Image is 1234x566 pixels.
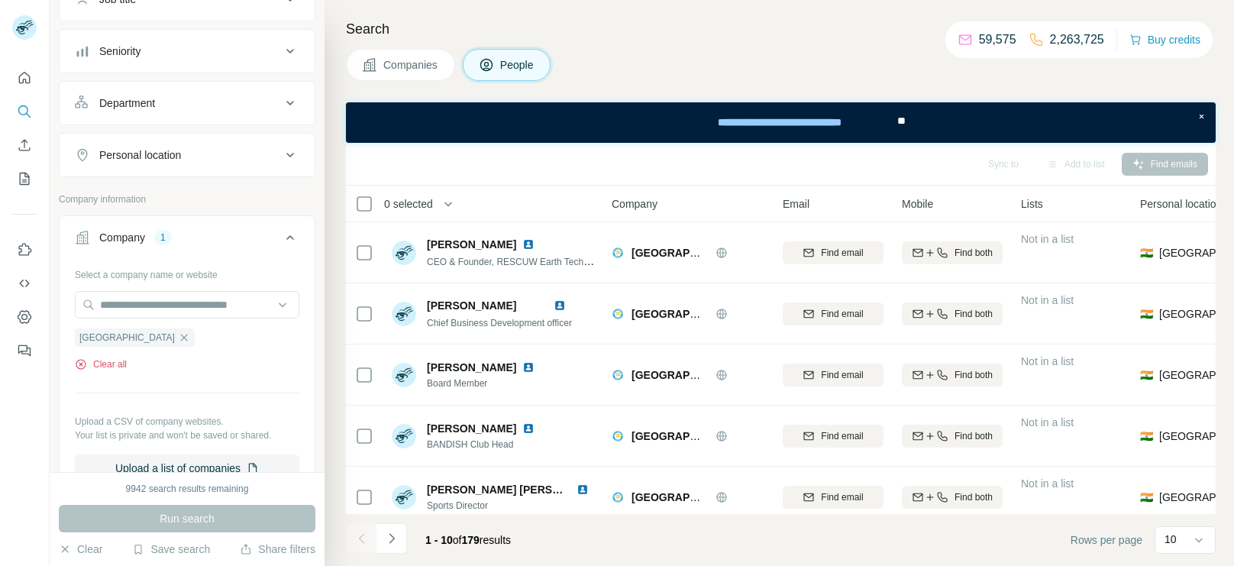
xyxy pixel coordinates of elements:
button: Use Surfe API [12,270,37,297]
p: 59,575 [979,31,1016,49]
p: 2,263,725 [1050,31,1104,49]
span: Board Member [427,377,541,390]
button: Share filters [240,542,315,557]
span: [PERSON_NAME] [427,421,516,436]
button: Search [12,98,37,125]
span: Personal location [1140,196,1222,212]
button: Dashboard [12,303,37,331]
div: 1 [154,231,172,244]
button: Find both [902,425,1003,448]
img: LinkedIn logo [522,361,535,374]
img: Logo of Tolani Maritime institute [612,369,624,381]
span: 179 [462,534,480,546]
img: LinkedIn logo [577,484,589,496]
img: Logo of Tolani Maritime institute [612,491,624,503]
img: Logo of Tolani Maritime institute [612,430,624,442]
button: Navigate to next page [376,523,407,554]
span: [GEOGRAPHIC_DATA] [632,491,746,503]
span: results [425,534,511,546]
span: 🇮🇳 [1140,306,1153,322]
div: Seniority [99,44,141,59]
span: 🇮🇳 [1140,490,1153,505]
span: Find email [821,246,863,260]
span: Not in a list [1021,294,1074,306]
img: Logo of Tolani Maritime institute [612,308,624,320]
button: Find email [783,241,884,264]
button: My lists [12,165,37,192]
span: Find both [955,368,993,382]
button: Use Surfe on LinkedIn [12,236,37,264]
img: LinkedIn logo [554,299,566,312]
h4: Search [346,18,1216,40]
span: Companies [383,57,439,73]
div: 9942 search results remaining [126,482,249,496]
span: Not in a list [1021,477,1074,490]
span: [PERSON_NAME] [427,237,516,252]
span: Lists [1021,196,1043,212]
span: Mobile [902,196,933,212]
button: Find email [783,486,884,509]
span: Find both [955,246,993,260]
button: Feedback [12,337,37,364]
button: Find both [902,486,1003,509]
div: Company [99,230,145,245]
img: Avatar [392,302,416,326]
button: Clear all [75,357,127,371]
img: LinkedIn logo [522,238,535,251]
button: Company1 [60,219,315,262]
div: Department [99,95,155,111]
span: Sports Director [427,499,595,513]
span: Find email [821,307,863,321]
span: Find both [955,490,993,504]
span: [GEOGRAPHIC_DATA] [632,308,746,320]
span: CEO & Founder, RESCUW Earth Technologies & Advisory LLP ([PERSON_NAME] Llp) [427,255,781,267]
span: [GEOGRAPHIC_DATA] [632,247,746,259]
span: [GEOGRAPHIC_DATA] [79,331,175,344]
span: [GEOGRAPHIC_DATA] [632,369,746,381]
span: Find both [955,307,993,321]
span: [PERSON_NAME] [427,299,516,312]
button: Find both [902,241,1003,264]
span: of [453,534,462,546]
button: Save search [132,542,210,557]
span: BANDISH Club Head [427,438,541,451]
span: Not in a list [1021,416,1074,429]
span: [PERSON_NAME] [PERSON_NAME] [427,484,609,496]
button: Seniority [60,33,315,70]
span: 🇮🇳 [1140,245,1153,260]
div: Personal location [99,147,181,163]
span: Not in a list [1021,355,1074,367]
span: 🇮🇳 [1140,367,1153,383]
img: Avatar [392,424,416,448]
button: Find email [783,425,884,448]
span: [PERSON_NAME] [427,360,516,375]
iframe: Banner [346,102,1216,143]
p: 10 [1165,532,1177,547]
img: LinkedIn logo [522,422,535,435]
button: Find both [902,364,1003,386]
div: Select a company name or website [75,262,299,282]
button: Enrich CSV [12,131,37,159]
p: Your list is private and won't be saved or shared. [75,429,299,442]
button: Find email [783,364,884,386]
button: Find email [783,302,884,325]
button: Clear [59,542,102,557]
span: Find email [821,429,863,443]
span: 0 selected [384,196,433,212]
button: Department [60,85,315,121]
span: People [500,57,535,73]
span: 🇮🇳 [1140,429,1153,444]
img: Logo of Tolani Maritime institute [612,247,624,259]
span: Find email [821,368,863,382]
span: Not in a list [1021,233,1074,245]
img: Avatar [392,241,416,265]
button: Find both [902,302,1003,325]
button: Quick start [12,64,37,92]
span: [GEOGRAPHIC_DATA] [632,430,746,442]
span: Chief Business Development officer [427,318,572,328]
span: Find email [821,490,863,504]
span: Email [783,196,809,212]
span: 1 - 10 [425,534,453,546]
span: Rows per page [1071,532,1142,548]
